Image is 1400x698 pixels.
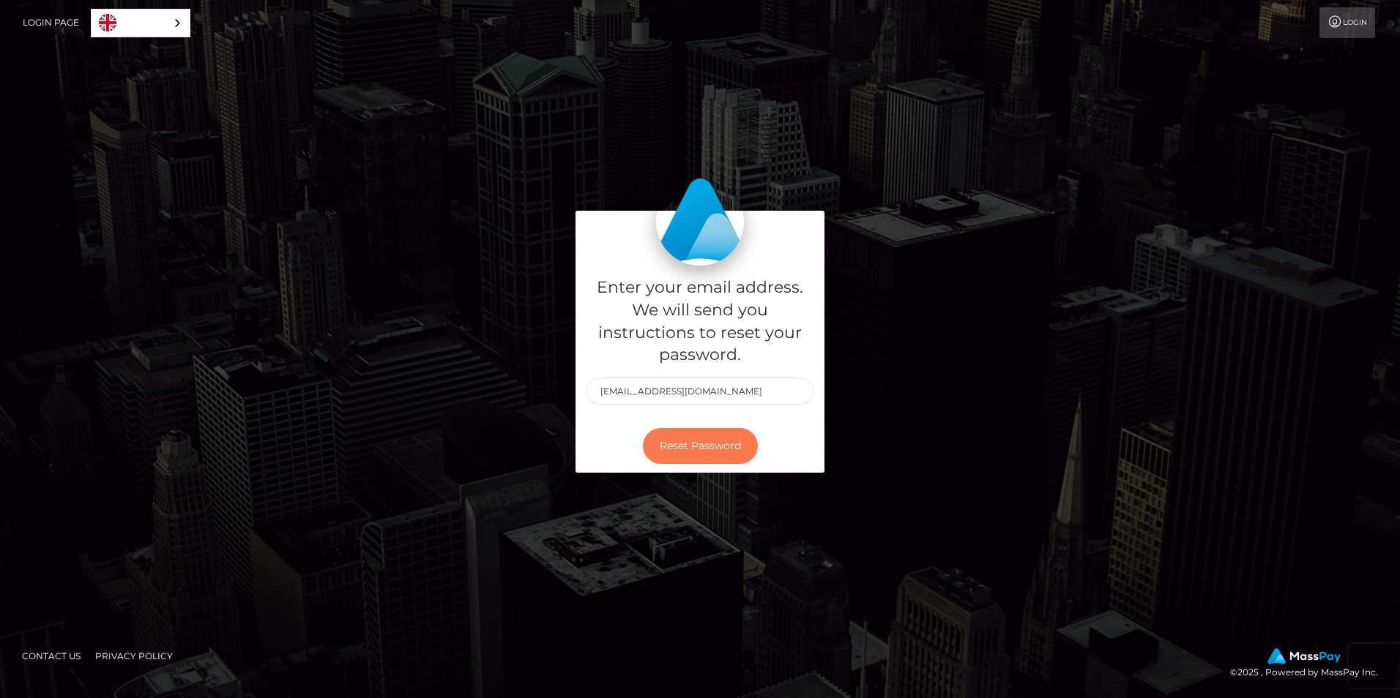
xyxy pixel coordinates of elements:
img: MassPay [1267,648,1341,664]
a: Login Page [23,7,79,38]
img: MassPay Login [656,178,744,266]
div: © 2025 , Powered by MassPay Inc. [1230,648,1389,680]
div: Language [91,9,190,37]
button: Reset Password [643,428,758,464]
input: E-mail... [587,378,813,405]
a: Privacy Policy [89,645,179,667]
h5: Enter your email address. We will send you instructions to reset your password. [587,277,813,367]
a: Login [1319,7,1375,38]
a: English [92,10,190,37]
a: Contact Us [16,645,86,667]
aside: Language selected: English [91,9,190,37]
